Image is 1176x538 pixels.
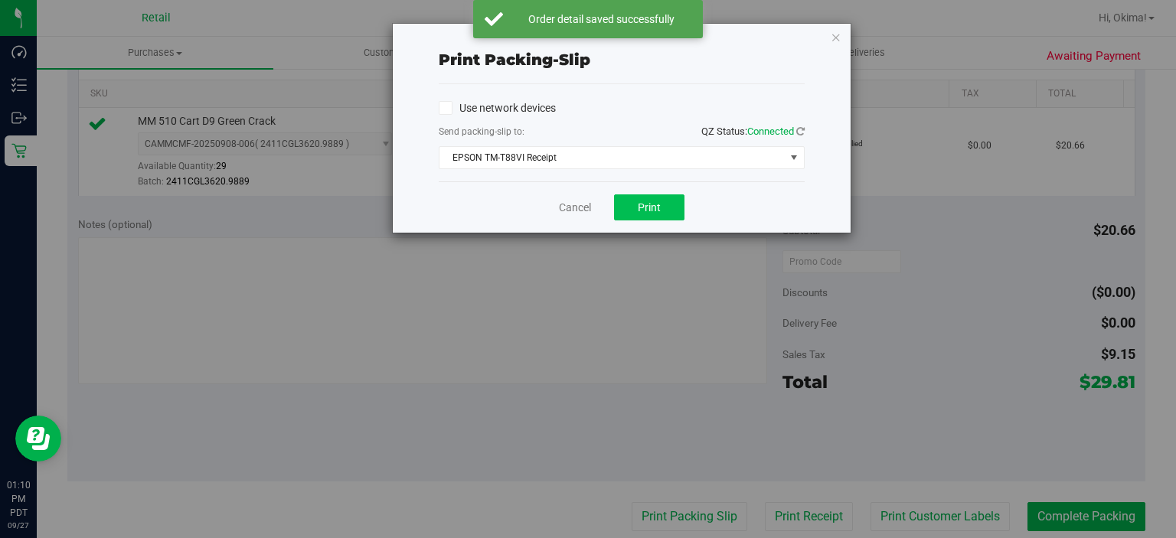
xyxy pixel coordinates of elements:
[701,126,805,137] span: QZ Status:
[15,416,61,461] iframe: Resource center
[747,126,794,137] span: Connected
[439,125,524,139] label: Send packing-slip to:
[559,200,591,216] a: Cancel
[784,147,803,168] span: select
[511,11,691,27] div: Order detail saved successfully
[439,51,590,69] span: Print packing-slip
[439,100,556,116] label: Use network devices
[614,194,684,220] button: Print
[439,147,785,168] span: EPSON TM-T88VI Receipt
[638,201,661,214] span: Print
